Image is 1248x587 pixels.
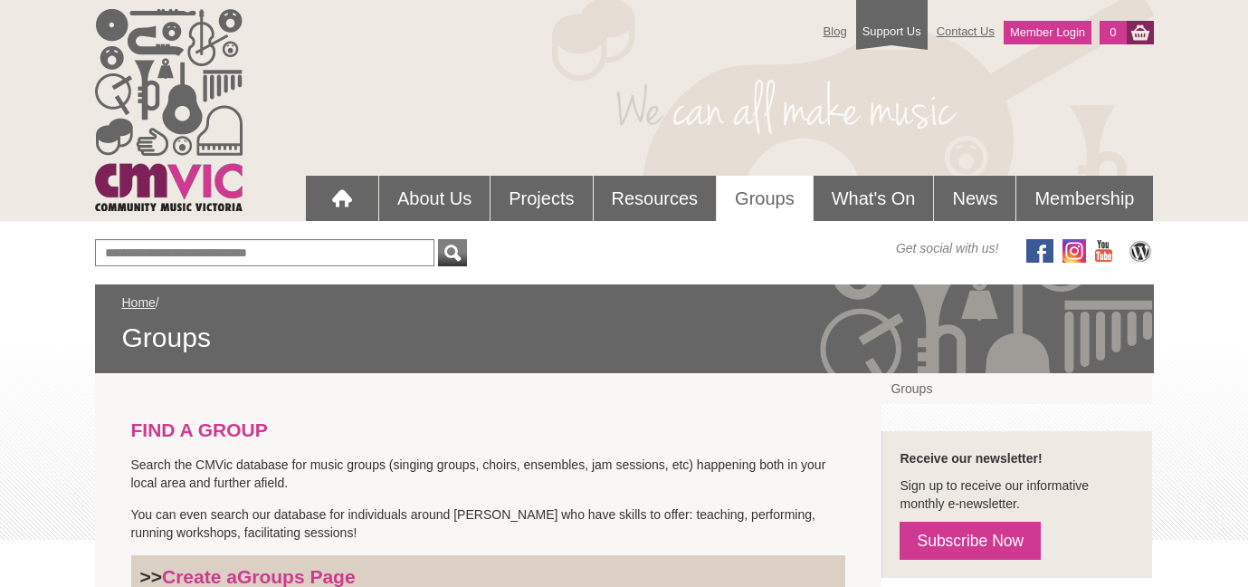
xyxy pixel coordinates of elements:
a: News [934,176,1015,221]
p: Search the CMVic database for music groups (singing groups, choirs, ensembles, jam sessions, etc)... [131,456,846,492]
a: About Us [379,176,490,221]
strong: Groups Page [237,566,356,587]
img: CMVic Blog [1127,239,1154,263]
a: Subscribe Now [900,522,1041,560]
a: Home [122,295,156,310]
p: You can even search our database for individuals around [PERSON_NAME] who have skills to offer: t... [131,505,846,542]
a: Resources [594,176,717,221]
a: Membership [1016,176,1152,221]
a: Contact Us [928,15,1004,47]
p: Sign up to receive our informative monthly e-newsletter. [900,476,1134,513]
img: cmvic_logo.png [95,9,243,211]
span: Groups [122,321,1127,355]
a: Projects [491,176,592,221]
a: Groups [717,176,813,221]
a: What's On [814,176,934,221]
a: Blog [815,15,856,47]
a: 0 [1100,21,1126,44]
span: Get social with us! [896,239,999,257]
a: Create aGroups Page [162,566,356,587]
img: icon-instagram.png [1062,239,1086,263]
strong: FIND A GROUP [131,419,268,440]
strong: Receive our newsletter! [900,451,1042,466]
div: / [122,293,1127,355]
a: Groups [881,373,1152,404]
a: Member Login [1004,21,1091,44]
